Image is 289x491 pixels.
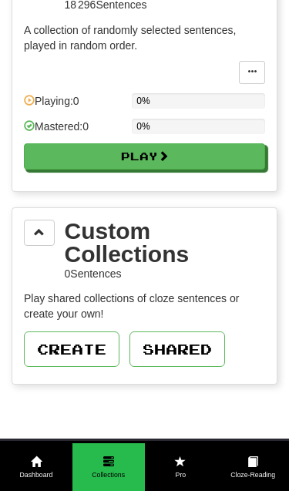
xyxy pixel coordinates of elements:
[24,143,265,170] button: Play
[72,470,145,480] span: Collections
[24,331,119,367] button: Create
[24,119,124,144] div: Mastered: 0
[24,291,265,321] p: Play shared collections of cloze sentences or create your own!
[129,331,225,367] button: Shared
[24,93,124,119] div: Playing: 0
[217,470,289,480] span: Cloze-Reading
[145,470,217,480] span: Pro
[65,266,266,281] div: 0 Sentences
[24,22,265,53] p: A collection of randomly selected sentences, played in random order.
[65,220,266,266] div: Custom Collections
